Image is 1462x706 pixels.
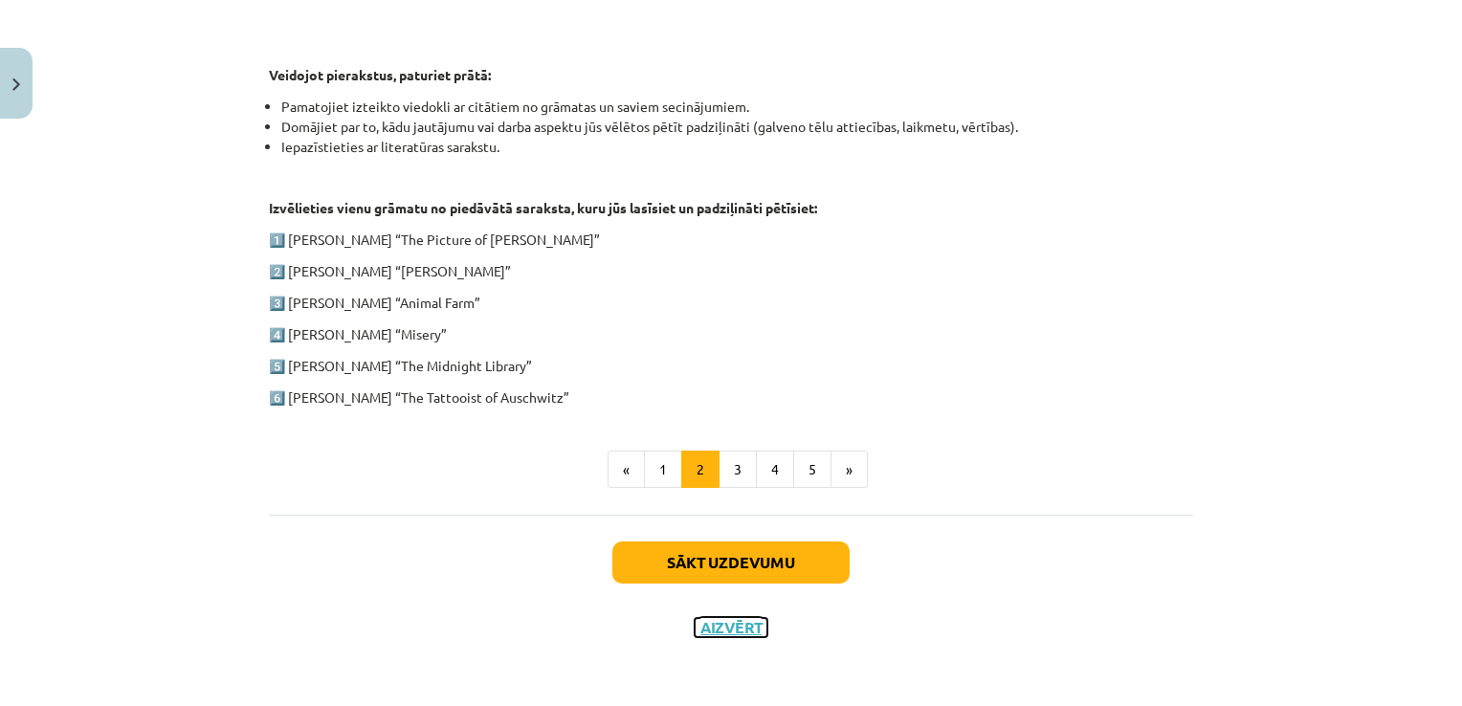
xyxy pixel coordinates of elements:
[644,451,682,489] button: 1
[269,356,1193,376] p: 5️⃣ [PERSON_NAME] “The Midnight Library”
[612,541,850,584] button: Sākt uzdevumu
[608,451,645,489] button: «
[281,137,1193,157] li: Iepazīstieties ar literatūras sarakstu.
[281,97,1193,117] li: Pamatojiet izteikto viedokli ar citātiem no grāmatas un saviem secinājumiem.
[269,261,1193,281] p: 2️⃣ [PERSON_NAME] “[PERSON_NAME]”
[831,451,868,489] button: »
[269,324,1193,344] p: 4️⃣ [PERSON_NAME] “Misery”
[719,451,757,489] button: 3
[269,199,817,216] strong: Izvēlieties vienu grāmatu no piedāvātā saraksta, kuru jūs lasīsiet un padziļināti pētīsiet:
[793,451,831,489] button: 5
[269,66,491,83] strong: Veidojot pierakstus, paturiet prātā:
[269,230,1193,250] p: 1️⃣ [PERSON_NAME] “The Picture of [PERSON_NAME]”
[756,451,794,489] button: 4
[269,293,1193,313] p: 3️⃣ [PERSON_NAME] “Animal Farm”
[269,451,1193,489] nav: Page navigation example
[681,451,720,489] button: 2
[281,117,1193,137] li: Domājiet par to, kādu jautājumu vai darba aspektu jūs vēlētos pētīt padziļināti (galveno tēlu att...
[269,387,1193,408] p: 6️⃣ [PERSON_NAME] “The Tattooist of Auschwitz”
[12,78,20,91] img: icon-close-lesson-0947bae3869378f0d4975bcd49f059093ad1ed9edebbc8119c70593378902aed.svg
[695,618,767,637] button: Aizvērt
